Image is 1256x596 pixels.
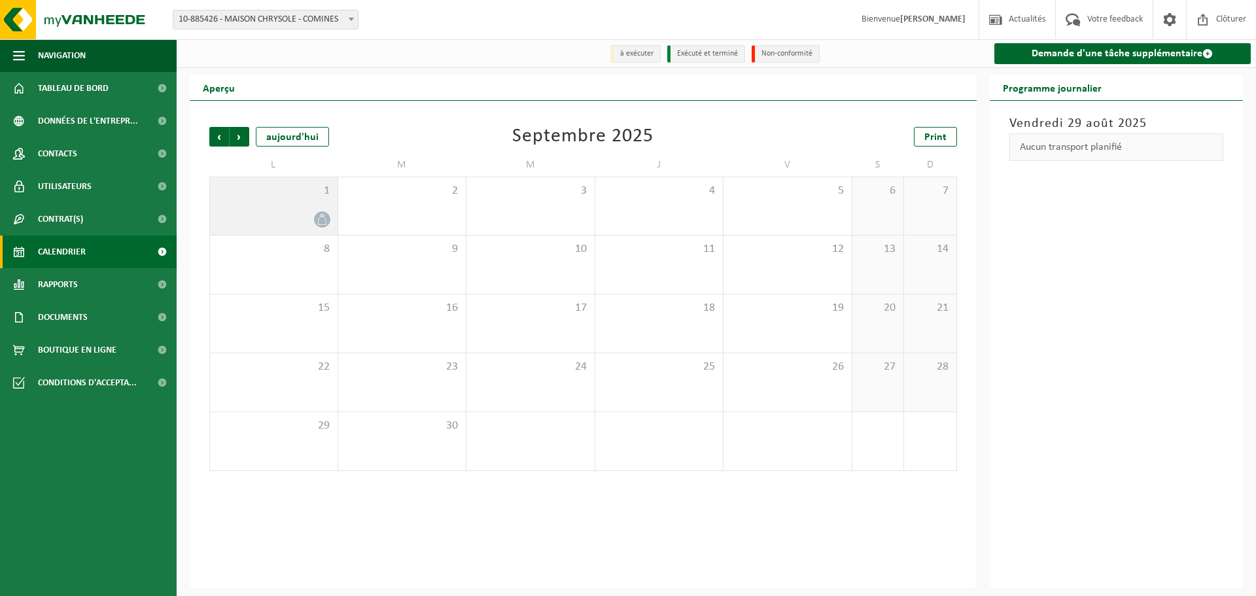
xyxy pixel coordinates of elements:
td: D [904,153,956,177]
span: 24 [473,360,588,374]
span: 13 [859,242,898,256]
span: Navigation [38,39,86,72]
span: 4 [602,184,717,198]
td: L [209,153,338,177]
td: V [724,153,852,177]
span: Contacts [38,137,77,170]
span: 19 [730,301,845,315]
span: 30 [345,419,460,433]
span: Rapports [38,268,78,301]
span: 14 [911,242,949,256]
td: M [466,153,595,177]
span: Suivant [230,127,249,147]
span: 28 [911,360,949,374]
li: à exécuter [610,45,661,63]
a: Demande d'une tâche supplémentaire [994,43,1251,64]
h2: Programme journalier [990,75,1115,100]
span: 25 [602,360,717,374]
strong: [PERSON_NAME] [900,14,966,24]
div: Septembre 2025 [512,127,654,147]
span: 27 [859,360,898,374]
span: 11 [602,242,717,256]
span: 3 [473,184,588,198]
span: Précédent [209,127,229,147]
h2: Aperçu [190,75,248,100]
span: 29 [217,419,331,433]
span: 9 [345,242,460,256]
a: Print [914,127,957,147]
span: 10-885426 - MAISON CHRYSOLE - COMINES [173,10,358,29]
div: aujourd'hui [256,127,329,147]
td: J [595,153,724,177]
h3: Vendredi 29 août 2025 [1009,114,1224,133]
span: Documents [38,301,88,334]
span: 20 [859,301,898,315]
span: 21 [911,301,949,315]
span: 8 [217,242,331,256]
span: 12 [730,242,845,256]
span: 5 [730,184,845,198]
span: Données de l'entrepr... [38,105,138,137]
span: Calendrier [38,236,86,268]
span: 26 [730,360,845,374]
span: Print [924,132,947,143]
li: Non-conformité [752,45,820,63]
span: Utilisateurs [38,170,92,203]
span: Contrat(s) [38,203,83,236]
span: Conditions d'accepta... [38,366,137,399]
td: M [338,153,467,177]
span: 6 [859,184,898,198]
td: S [852,153,905,177]
span: 23 [345,360,460,374]
li: Exécuté et terminé [667,45,745,63]
span: 1 [217,184,331,198]
div: Aucun transport planifié [1009,133,1224,161]
span: 15 [217,301,331,315]
span: 18 [602,301,717,315]
span: 16 [345,301,460,315]
span: 10 [473,242,588,256]
span: Tableau de bord [38,72,109,105]
span: Boutique en ligne [38,334,116,366]
span: 2 [345,184,460,198]
span: 22 [217,360,331,374]
span: 17 [473,301,588,315]
span: 7 [911,184,949,198]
